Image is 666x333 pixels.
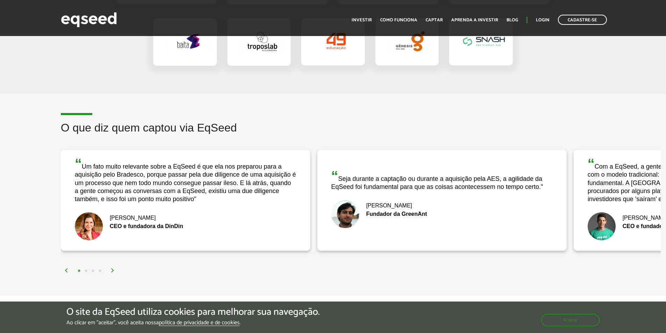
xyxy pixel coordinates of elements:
[159,320,240,326] a: política de privacidade e de cookies
[312,29,361,54] img: Parceiro 7
[75,212,103,240] img: Stephánie Fleury
[588,212,616,240] img: João Cristofolini
[588,156,595,171] span: “
[380,18,417,22] a: Como funciona
[506,18,518,22] a: Blog
[75,224,296,229] div: CEO e fundadora da DinDin
[331,200,359,228] img: Pedro Bittencourt
[83,268,90,275] button: 2 of 2
[75,157,296,204] div: Um fato muito relevante sobre a EqSeed é que ela nos preparou para a aquisição pelo Bradesco, por...
[331,211,553,217] div: Fundador da GreenAnt
[111,268,115,272] img: arrow%20right.svg
[451,18,498,22] a: Aprenda a investir
[97,268,104,275] button: 4 of 2
[331,169,553,191] div: Seja durante a captação ou durante a aquisição pela AES, a agilidade da EqSeed foi fundamental pa...
[331,168,338,184] span: “
[164,29,213,54] img: Parceiro 5
[64,268,69,272] img: arrow%20left.svg
[61,10,117,29] img: EqSeed
[426,18,443,22] a: Captar
[460,29,509,54] img: Parceiro 9
[75,156,82,171] span: “
[558,15,607,25] a: Cadastre-se
[61,122,661,144] h2: O que diz quem captou via EqSeed
[331,203,553,208] div: [PERSON_NAME]
[541,314,600,326] button: Aceitar
[238,29,287,54] img: Parceiro 6
[352,18,372,22] a: Investir
[66,319,320,326] p: Ao clicar em "aceitar", você aceita nossa .
[536,18,550,22] a: Login
[75,215,296,221] div: [PERSON_NAME]
[386,29,435,54] img: Parceiro 8
[76,268,83,275] button: 1 of 2
[66,307,320,318] h5: O site da EqSeed utiliza cookies para melhorar sua navegação.
[90,268,97,275] button: 3 of 2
